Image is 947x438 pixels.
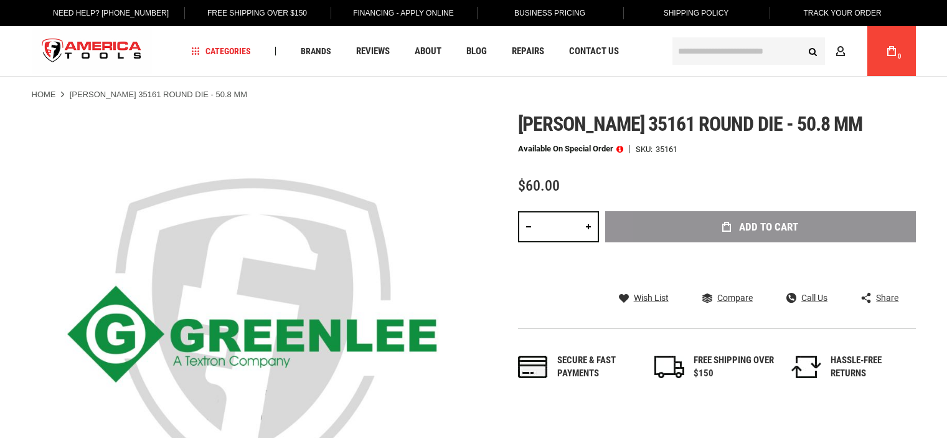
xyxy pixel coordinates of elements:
[512,47,544,56] span: Repairs
[876,293,898,302] span: Share
[415,47,441,56] span: About
[801,39,825,63] button: Search
[791,356,821,378] img: returns
[619,292,669,303] a: Wish List
[461,43,492,60] a: Blog
[191,47,251,55] span: Categories
[831,354,912,381] div: HASSLE-FREE RETURNS
[356,47,390,56] span: Reviews
[351,43,395,60] a: Reviews
[409,43,447,60] a: About
[506,43,550,60] a: Repairs
[636,145,656,153] strong: SKU
[694,354,775,381] div: FREE SHIPPING OVER $150
[654,356,684,378] img: shipping
[518,145,623,153] p: Available on Special Order
[569,47,619,56] span: Contact Us
[717,293,753,302] span: Compare
[518,112,863,136] span: [PERSON_NAME] 35161 round die - 50.8 mm
[70,90,247,99] strong: [PERSON_NAME] 35161 ROUND DIE - 50.8 MM
[518,356,548,378] img: payments
[32,28,153,75] a: store logo
[664,9,729,17] span: Shipping Policy
[563,43,624,60] a: Contact Us
[301,47,331,55] span: Brands
[786,292,827,303] a: Call Us
[634,293,669,302] span: Wish List
[656,145,677,153] div: 35161
[32,28,153,75] img: America Tools
[295,43,337,60] a: Brands
[518,177,560,194] span: $60.00
[801,293,827,302] span: Call Us
[557,354,638,381] div: Secure & fast payments
[880,26,903,76] a: 0
[466,47,487,56] span: Blog
[898,53,902,60] span: 0
[32,89,56,100] a: Home
[186,43,257,60] a: Categories
[702,292,753,303] a: Compare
